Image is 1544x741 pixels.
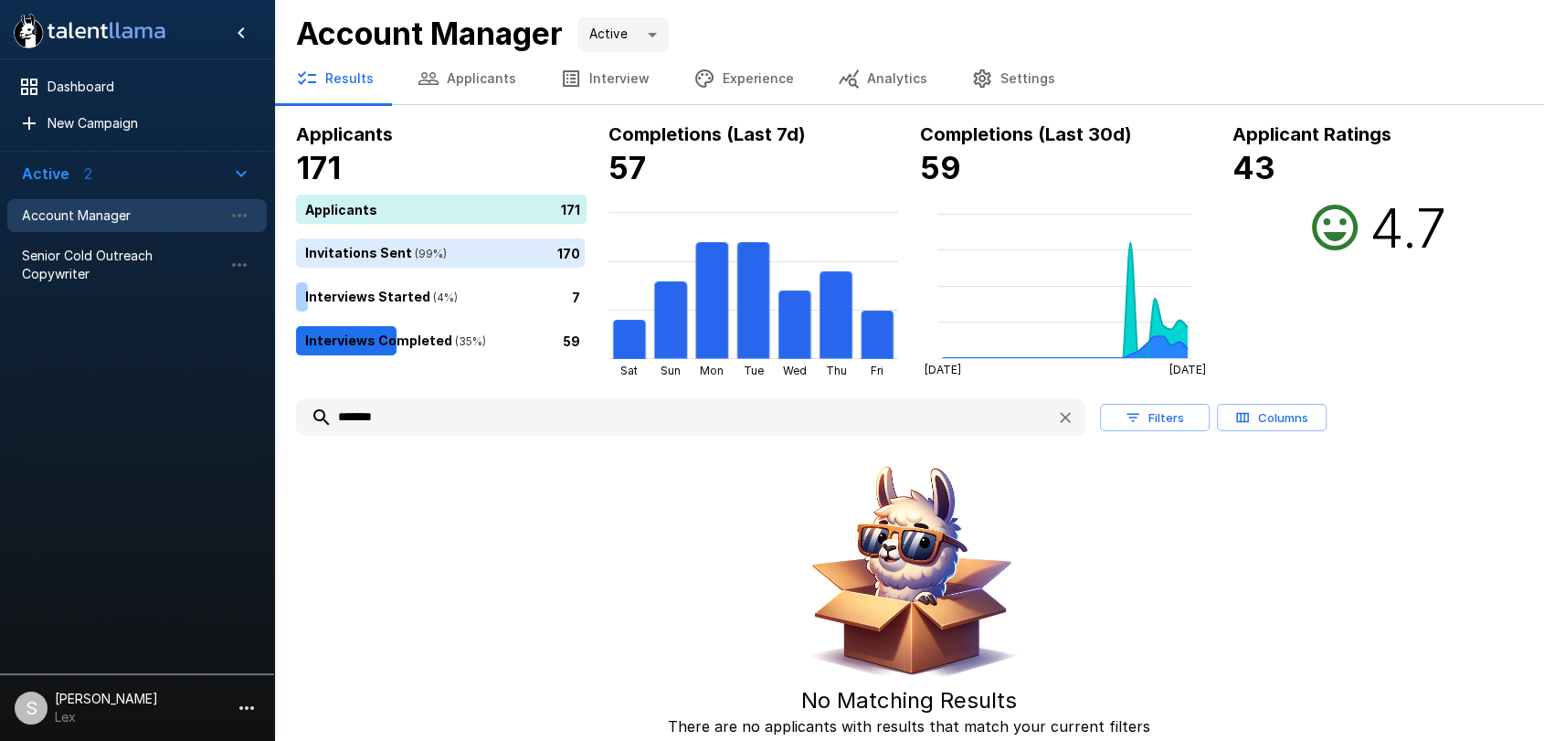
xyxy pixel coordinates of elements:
[1232,123,1391,145] b: Applicant Ratings
[608,149,646,186] b: 57
[557,243,580,262] p: 170
[1217,404,1327,432] button: Columns
[572,287,580,306] p: 7
[296,149,341,186] b: 171
[783,364,807,377] tspan: Wed
[672,53,816,104] button: Experience
[1232,149,1275,186] b: 43
[825,364,846,377] tspan: Thu
[668,715,1150,737] p: There are no applicants with results that match your current filters
[1100,404,1210,432] button: Filters
[661,364,681,377] tspan: Sun
[743,364,763,377] tspan: Tue
[538,53,672,104] button: Interview
[795,458,1023,686] img: Animated document
[816,53,949,104] button: Analytics
[608,123,806,145] b: Completions (Last 7d)
[620,364,638,377] tspan: Sat
[949,53,1077,104] button: Settings
[801,686,1017,715] h5: No Matching Results
[700,364,724,377] tspan: Mon
[296,15,563,52] b: Account Manager
[563,331,580,350] p: 59
[871,364,883,377] tspan: Fri
[396,53,538,104] button: Applicants
[920,123,1132,145] b: Completions (Last 30d)
[1169,363,1206,376] tspan: [DATE]
[561,199,580,218] p: 171
[1370,195,1446,260] h2: 4.7
[925,363,961,376] tspan: [DATE]
[920,149,961,186] b: 59
[296,123,393,145] b: Applicants
[274,53,396,104] button: Results
[577,17,669,52] div: Active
